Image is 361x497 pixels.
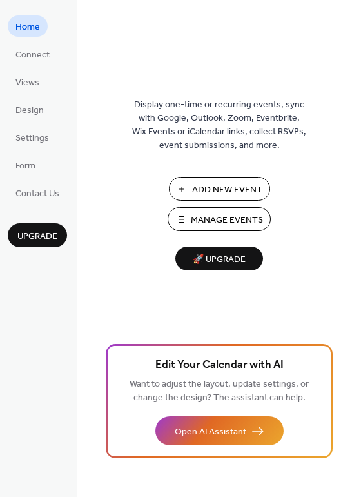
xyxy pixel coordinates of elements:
[8,99,52,120] a: Design
[168,207,271,231] button: Manage Events
[15,76,39,90] span: Views
[15,104,44,117] span: Design
[8,223,67,247] button: Upgrade
[132,98,306,152] span: Display one-time or recurring events, sync with Google, Outlook, Zoom, Eventbrite, Wix Events or ...
[15,187,59,201] span: Contact Us
[8,127,57,148] a: Settings
[155,356,284,374] span: Edit Your Calendar with AI
[191,214,263,227] span: Manage Events
[130,376,309,407] span: Want to adjust the layout, update settings, or change the design? The assistant can help.
[169,177,270,201] button: Add New Event
[155,416,284,445] button: Open AI Assistant
[8,182,67,203] a: Contact Us
[15,132,49,145] span: Settings
[17,230,57,243] span: Upgrade
[175,425,246,439] span: Open AI Assistant
[8,15,48,37] a: Home
[175,247,263,270] button: 🚀 Upgrade
[8,43,57,65] a: Connect
[192,183,262,197] span: Add New Event
[8,154,43,176] a: Form
[15,21,40,34] span: Home
[15,159,35,173] span: Form
[183,251,255,269] span: 🚀 Upgrade
[15,48,50,62] span: Connect
[8,71,47,92] a: Views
